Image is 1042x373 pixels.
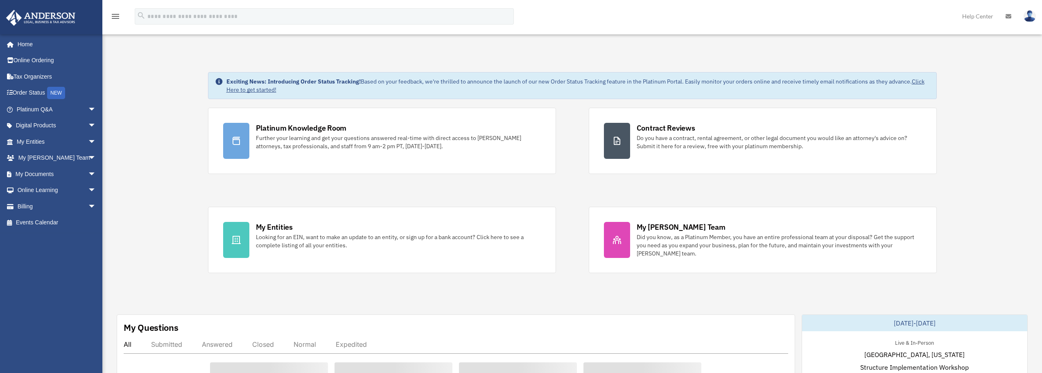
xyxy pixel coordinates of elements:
a: Online Learningarrow_drop_down [6,182,108,199]
div: Submitted [151,340,182,348]
a: My [PERSON_NAME] Team Did you know, as a Platinum Member, you have an entire professional team at... [589,207,937,273]
img: User Pic [1024,10,1036,22]
a: My Entities Looking for an EIN, want to make an update to an entity, or sign up for a bank accoun... [208,207,556,273]
div: My Questions [124,321,179,334]
span: Structure Implementation Workshop [860,362,969,372]
div: Further your learning and get your questions answered real-time with direct access to [PERSON_NAM... [256,134,541,150]
a: Home [6,36,104,52]
div: Looking for an EIN, want to make an update to an entity, or sign up for a bank account? Click her... [256,233,541,249]
div: All [124,340,131,348]
span: arrow_drop_down [88,182,104,199]
div: Did you know, as a Platinum Member, you have an entire professional team at your disposal? Get th... [637,233,922,258]
a: Contract Reviews Do you have a contract, rental agreement, or other legal document you would like... [589,108,937,174]
div: Expedited [336,340,367,348]
span: arrow_drop_down [88,150,104,167]
div: Do you have a contract, rental agreement, or other legal document you would like an attorney's ad... [637,134,922,150]
a: Click Here to get started! [226,78,924,93]
span: arrow_drop_down [88,133,104,150]
div: My [PERSON_NAME] Team [637,222,726,232]
img: Anderson Advisors Platinum Portal [4,10,78,26]
strong: Exciting News: Introducing Order Status Tracking! [226,78,361,85]
a: My [PERSON_NAME] Teamarrow_drop_down [6,150,108,166]
span: arrow_drop_down [88,198,104,215]
a: Platinum Knowledge Room Further your learning and get your questions answered real-time with dire... [208,108,556,174]
div: [DATE]-[DATE] [802,315,1027,331]
div: My Entities [256,222,293,232]
a: Online Ordering [6,52,108,69]
a: My Documentsarrow_drop_down [6,166,108,182]
div: Platinum Knowledge Room [256,123,347,133]
span: arrow_drop_down [88,101,104,118]
a: Platinum Q&Aarrow_drop_down [6,101,108,118]
div: NEW [47,87,65,99]
i: menu [111,11,120,21]
div: Live & In-Person [888,338,940,346]
span: arrow_drop_down [88,166,104,183]
div: Closed [252,340,274,348]
i: search [137,11,146,20]
a: Events Calendar [6,215,108,231]
a: Digital Productsarrow_drop_down [6,118,108,134]
span: arrow_drop_down [88,118,104,134]
a: My Entitiesarrow_drop_down [6,133,108,150]
div: Contract Reviews [637,123,695,133]
a: Order StatusNEW [6,85,108,102]
div: Answered [202,340,233,348]
a: Billingarrow_drop_down [6,198,108,215]
div: Normal [294,340,316,348]
div: Based on your feedback, we're thrilled to announce the launch of our new Order Status Tracking fe... [226,77,930,94]
a: menu [111,14,120,21]
span: [GEOGRAPHIC_DATA], [US_STATE] [864,350,965,359]
a: Tax Organizers [6,68,108,85]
